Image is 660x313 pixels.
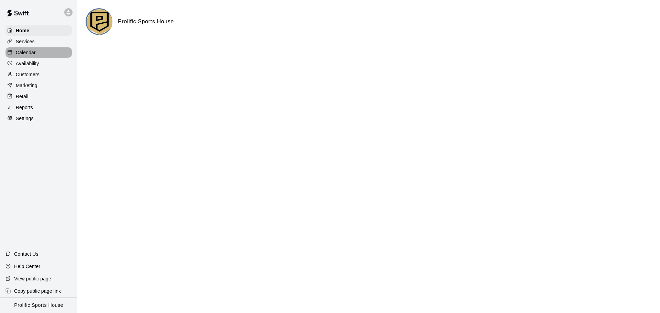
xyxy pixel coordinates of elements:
[16,27,30,34] p: Home
[16,104,33,111] p: Reports
[5,47,72,58] a: Calendar
[14,263,40,270] p: Help Center
[16,60,39,67] p: Availability
[5,69,72,80] a: Customers
[5,113,72,124] a: Settings
[14,302,63,309] p: Prolific Sports House
[16,71,40,78] p: Customers
[14,275,51,282] p: View public page
[14,288,61,294] p: Copy public page link
[118,17,174,26] h6: Prolific Sports House
[16,38,35,45] p: Services
[14,251,38,257] p: Contact Us
[16,115,34,122] p: Settings
[87,9,112,35] img: Prolific Sports House logo
[5,102,72,113] a: Reports
[5,36,72,47] a: Services
[5,80,72,91] a: Marketing
[5,25,72,36] a: Home
[5,58,72,69] a: Availability
[5,91,72,102] a: Retail
[16,93,29,100] p: Retail
[16,49,36,56] p: Calendar
[16,82,37,89] p: Marketing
